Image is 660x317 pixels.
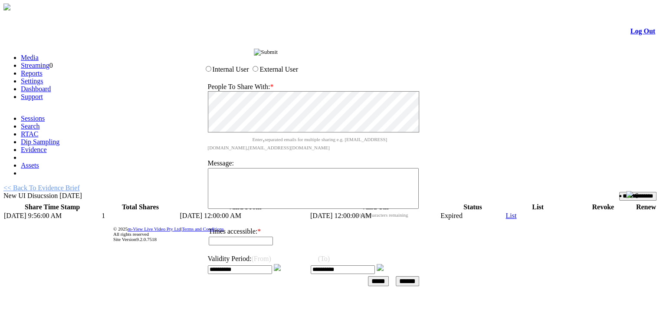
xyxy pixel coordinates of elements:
[208,159,420,167] p: Message:
[318,255,330,262] span: (To)
[259,66,298,73] label: External User
[368,212,408,218] span: characters remaining
[202,49,254,56] span: Share Evidence Brief
[254,49,278,56] input: Submit
[263,134,265,143] span: ,
[208,255,420,263] p: Validity Period:
[251,255,271,262] span: (From)
[213,66,249,73] label: Internal User
[208,212,367,218] span: 4000
[208,83,420,91] p: People To Share With:
[377,264,384,271] img: Calender.png
[274,264,281,271] img: Calender.png
[209,228,315,235] p: Times accessible:
[208,137,387,150] span: Enter separated emails for multiple sharing e.g. [EMAIL_ADDRESS][DOMAIN_NAME],[EMAIL_ADDRESS][DOM...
